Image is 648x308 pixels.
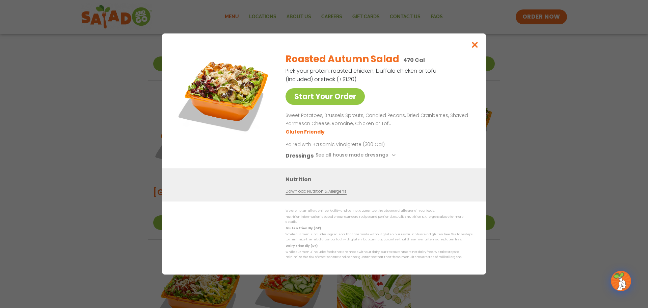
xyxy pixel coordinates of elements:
[286,208,473,213] p: We are not an allergen free facility and cannot guarantee the absence of allergens in our foods.
[403,56,425,64] p: 470 Cal
[286,175,476,184] h3: Nutrition
[464,33,486,56] button: Close modal
[316,151,398,160] button: See all house made dressings
[286,250,473,260] p: While our menu includes foods that are made without dairy, our restaurants are not dairy free. We...
[286,67,437,84] p: Pick your protein: roasted chicken, buffalo chicken or tofu (included) or steak (+$1.20)
[286,112,470,128] p: Sweet Potatoes, Brussels Sprouts, Candied Pecans, Dried Cranberries, Shaved Parmesan Cheese, Roma...
[286,244,317,248] strong: Dairy Friendly (DF)
[286,188,346,195] a: Download Nutrition & Allergens
[286,52,399,66] h2: Roasted Autumn Salad
[286,151,314,160] h3: Dressings
[286,226,321,230] strong: Gluten Friendly (GF)
[286,232,473,242] p: While our menu includes ingredients that are made without gluten, our restaurants are not gluten ...
[612,271,630,290] img: wpChatIcon
[286,214,473,225] p: Nutrition information is based on our standard recipes and portion sizes. Click Nutrition & Aller...
[286,88,365,105] a: Start Your Order
[286,128,326,136] li: Gluten Friendly
[177,47,272,142] img: Featured product photo for Roasted Autumn Salad
[286,141,410,148] p: Paired with Balsamic Vinaigrette (300 Cal)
